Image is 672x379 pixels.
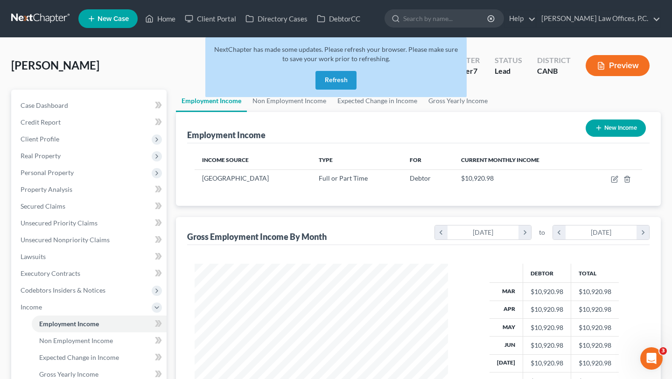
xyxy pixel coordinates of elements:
[410,174,431,182] span: Debtor
[537,10,660,27] a: [PERSON_NAME] Law Offices, P.C.
[21,118,61,126] span: Credit Report
[32,332,167,349] a: Non Employment Income
[21,286,105,294] span: Codebtors Insiders & Notices
[571,283,619,301] td: $10,920.98
[495,66,522,77] div: Lead
[319,156,333,163] span: Type
[140,10,180,27] a: Home
[21,219,98,227] span: Unsecured Priority Claims
[176,90,247,112] a: Employment Income
[435,225,448,239] i: chevron_left
[13,181,167,198] a: Property Analysis
[241,10,312,27] a: Directory Cases
[571,337,619,354] td: $10,920.98
[531,287,563,296] div: $10,920.98
[490,301,523,318] th: Apr
[539,228,545,237] span: to
[202,174,269,182] span: [GEOGRAPHIC_DATA]
[21,101,68,109] span: Case Dashboard
[315,71,357,90] button: Refresh
[518,225,531,239] i: chevron_right
[39,353,119,361] span: Expected Change in Income
[537,55,571,66] div: District
[39,337,113,344] span: Non Employment Income
[531,323,563,332] div: $10,920.98
[21,185,72,193] span: Property Analysis
[461,156,539,163] span: Current Monthly Income
[640,347,663,370] iframe: Intercom live chat
[659,347,667,355] span: 3
[531,305,563,314] div: $10,920.98
[531,358,563,368] div: $10,920.98
[13,97,167,114] a: Case Dashboard
[39,320,99,328] span: Employment Income
[13,232,167,248] a: Unsecured Nonpriority Claims
[523,264,571,282] th: Debtor
[21,168,74,176] span: Personal Property
[32,349,167,366] a: Expected Change in Income
[13,265,167,282] a: Executory Contracts
[537,66,571,77] div: CANB
[187,129,266,140] div: Employment Income
[21,303,42,311] span: Income
[21,236,110,244] span: Unsecured Nonpriority Claims
[319,174,368,182] span: Full or Part Time
[490,283,523,301] th: Mar
[553,225,566,239] i: chevron_left
[490,337,523,354] th: Jun
[312,10,365,27] a: DebtorCC
[410,156,421,163] span: For
[13,198,167,215] a: Secured Claims
[571,318,619,336] td: $10,920.98
[214,45,458,63] span: NextChapter has made some updates. Please refresh your browser. Please make sure to save your wor...
[39,370,98,378] span: Gross Yearly Income
[403,10,489,27] input: Search by name...
[180,10,241,27] a: Client Portal
[21,253,46,260] span: Lawsuits
[461,174,494,182] span: $10,920.98
[13,114,167,131] a: Credit Report
[571,301,619,318] td: $10,920.98
[98,15,129,22] span: New Case
[11,58,99,72] span: [PERSON_NAME]
[490,318,523,336] th: May
[21,269,80,277] span: Executory Contracts
[202,156,249,163] span: Income Source
[586,55,650,76] button: Preview
[531,341,563,350] div: $10,920.98
[13,215,167,232] a: Unsecured Priority Claims
[32,316,167,332] a: Employment Income
[566,225,637,239] div: [DATE]
[495,55,522,66] div: Status
[21,152,61,160] span: Real Property
[571,354,619,372] td: $10,920.98
[21,135,59,143] span: Client Profile
[13,248,167,265] a: Lawsuits
[187,231,327,242] div: Gross Employment Income By Month
[571,264,619,282] th: Total
[490,354,523,372] th: [DATE]
[21,202,65,210] span: Secured Claims
[637,225,649,239] i: chevron_right
[504,10,536,27] a: Help
[473,66,477,75] span: 7
[448,225,519,239] div: [DATE]
[586,119,646,137] button: New Income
